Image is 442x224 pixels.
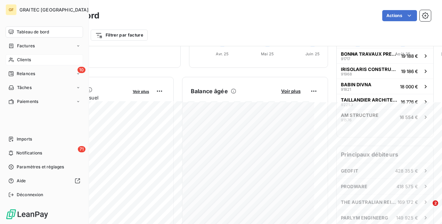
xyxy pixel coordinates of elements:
tspan: Juil. 25 [351,51,365,56]
span: Clients [17,57,31,63]
tspan: Mai 25 [261,51,274,56]
div: GF [6,4,17,15]
span: 71 [78,146,85,152]
button: Actions [382,10,417,21]
button: Voir plus [279,88,303,94]
span: Imports [17,136,32,142]
span: Voir plus [133,89,149,94]
span: TAILLANDIER ARCHITECTES ASSOCIES [341,97,398,103]
span: Paramètres et réglages [17,164,64,170]
span: Aide [17,178,26,184]
button: TAILLANDIER ARCHITECTES ASSOCIES9225316 776 € [337,94,433,109]
tspan: Août 25 [395,51,410,56]
span: Paiements [17,98,38,105]
span: IRISOLARIS CONSTRUCTION [341,66,398,72]
span: Tâches [17,85,32,91]
span: GRAITEC [GEOGRAPHIC_DATA] [19,7,89,13]
button: Voir plus [131,88,151,94]
span: 2 [433,200,438,206]
span: Factures [17,43,35,49]
span: 19 186 € [401,69,418,74]
iframe: Intercom live chat [418,200,435,217]
button: BABIN DIVNA9182118 000 € [337,79,433,94]
button: IRISOLARIS CONSTRUCTION9196819 186 € [337,63,433,79]
span: BABIN DIVNA [341,82,371,87]
span: Déconnexion [17,192,43,198]
span: 18 000 € [400,84,418,89]
tspan: Avr. 25 [216,51,229,56]
a: Aide [6,175,83,186]
span: Relances [17,71,35,77]
span: Notifications [16,150,42,156]
span: Tableau de bord [17,29,49,35]
tspan: Juin 25 [305,51,320,56]
span: 91821 [341,87,351,91]
span: 91968 [341,72,352,76]
button: Filtrer par facture [91,30,148,41]
span: Voir plus [281,88,301,94]
span: 10 [77,67,85,73]
span: 16 776 € [401,99,418,105]
img: Logo LeanPay [6,209,49,220]
h6: Balance âgée [191,87,228,95]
